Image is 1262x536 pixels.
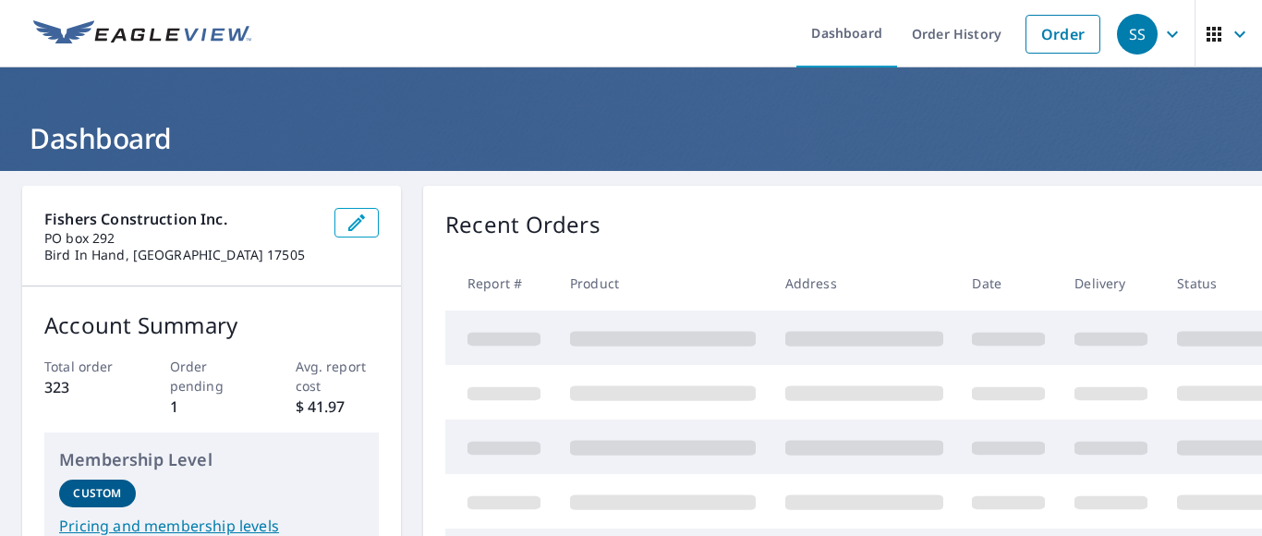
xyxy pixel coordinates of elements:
[22,119,1240,157] h1: Dashboard
[59,447,364,472] p: Membership Level
[170,357,254,396] p: Order pending
[296,357,380,396] p: Avg. report cost
[44,208,320,230] p: Fishers Construction Inc.
[44,247,320,263] p: Bird In Hand, [GEOGRAPHIC_DATA] 17505
[296,396,380,418] p: $ 41.97
[170,396,254,418] p: 1
[73,485,121,502] p: Custom
[33,20,251,48] img: EV Logo
[1117,14,1158,55] div: SS
[555,256,771,311] th: Product
[1060,256,1162,311] th: Delivery
[44,376,128,398] p: 323
[957,256,1060,311] th: Date
[1025,15,1100,54] a: Order
[445,208,601,241] p: Recent Orders
[44,230,320,247] p: PO box 292
[44,309,379,342] p: Account Summary
[44,357,128,376] p: Total order
[445,256,555,311] th: Report #
[771,256,958,311] th: Address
